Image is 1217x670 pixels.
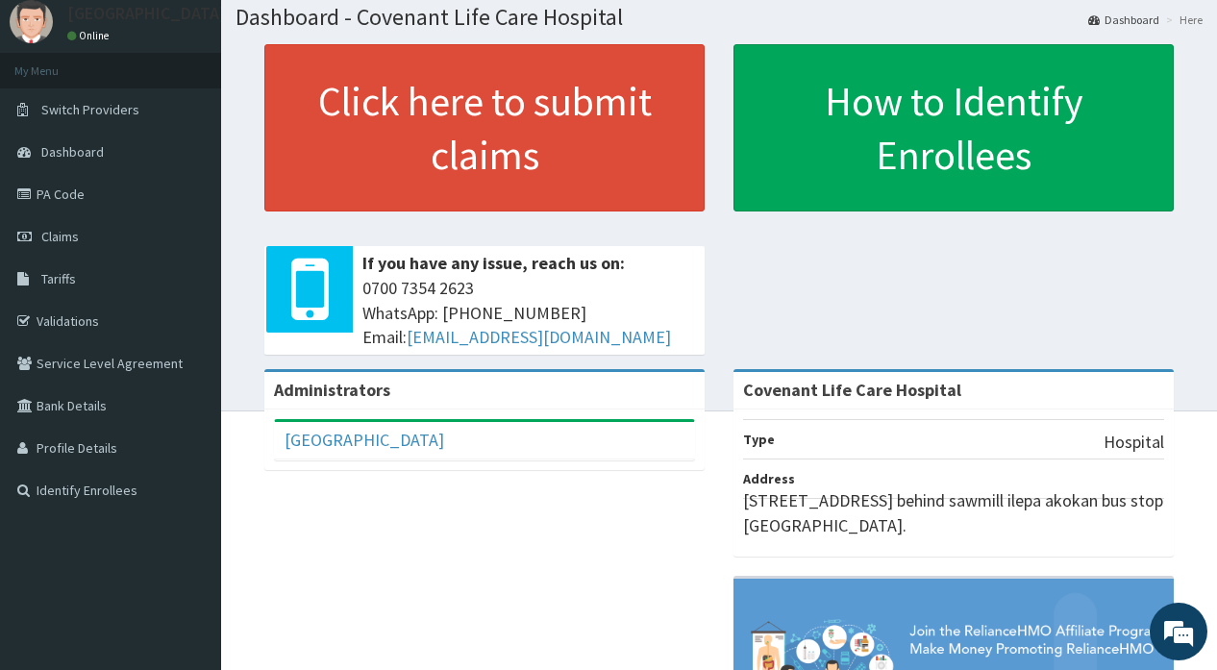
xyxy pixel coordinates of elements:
a: Dashboard [1088,12,1159,28]
span: Tariffs [41,270,76,287]
b: Address [743,470,795,487]
textarea: Type your message and hit 'Enter' [10,457,366,524]
p: [STREET_ADDRESS] behind sawmill ilepa akokan bus stop [GEOGRAPHIC_DATA]. [743,488,1164,537]
span: Claims [41,228,79,245]
span: Switch Providers [41,101,139,118]
a: Click here to submit claims [264,44,705,211]
h1: Dashboard - Covenant Life Care Hospital [236,5,1203,30]
a: [EMAIL_ADDRESS][DOMAIN_NAME] [407,326,671,348]
img: d_794563401_company_1708531726252_794563401 [36,96,78,144]
div: Chat with us now [100,108,323,133]
div: Minimize live chat window [315,10,361,56]
a: [GEOGRAPHIC_DATA] [285,429,444,451]
p: [GEOGRAPHIC_DATA] [67,5,226,22]
b: If you have any issue, reach us on: [362,252,625,274]
li: Here [1161,12,1203,28]
span: Dashboard [41,143,104,161]
span: 0700 7354 2623 WhatsApp: [PHONE_NUMBER] Email: [362,276,695,350]
span: We're online! [112,208,265,402]
a: How to Identify Enrollees [733,44,1174,211]
b: Type [743,431,775,448]
b: Administrators [274,379,390,401]
p: Hospital [1104,430,1164,455]
strong: Covenant Life Care Hospital [743,379,961,401]
a: Online [67,29,113,42]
